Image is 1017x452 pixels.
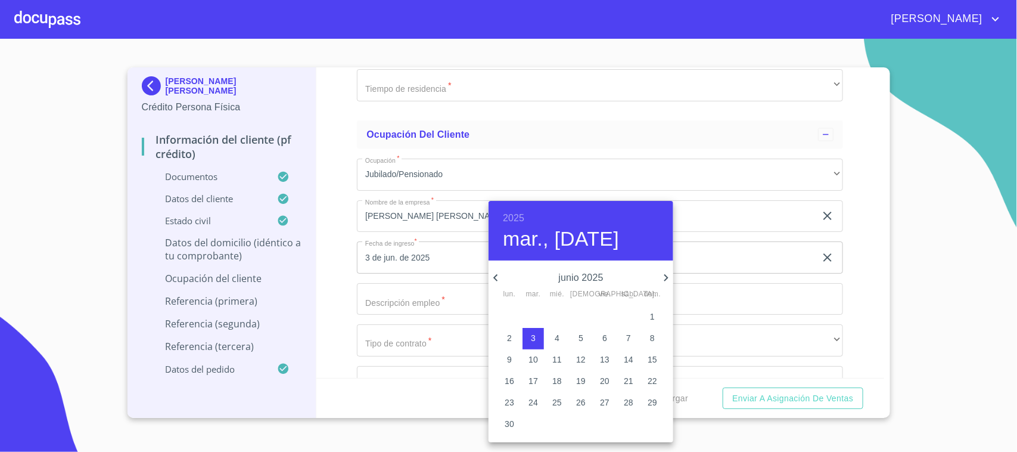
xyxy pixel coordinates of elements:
[570,371,592,392] button: 19
[523,289,544,301] span: mar.
[579,332,583,344] p: 5
[602,332,607,344] p: 6
[552,354,562,366] p: 11
[594,289,615,301] span: vie.
[642,289,663,301] span: dom.
[505,375,514,387] p: 16
[528,354,538,366] p: 10
[600,375,609,387] p: 20
[507,332,512,344] p: 2
[594,371,615,392] button: 20
[626,332,631,344] p: 7
[618,289,639,301] span: sáb.
[505,418,514,430] p: 30
[624,354,633,366] p: 14
[648,354,657,366] p: 15
[618,392,639,414] button: 28
[624,375,633,387] p: 21
[576,375,586,387] p: 19
[642,392,663,414] button: 29
[642,371,663,392] button: 22
[499,414,520,435] button: 30
[618,349,639,371] button: 14
[546,371,568,392] button: 18
[650,332,655,344] p: 8
[507,354,512,366] p: 9
[648,397,657,408] p: 29
[546,392,568,414] button: 25
[555,332,559,344] p: 4
[505,397,514,408] p: 23
[594,392,615,414] button: 27
[531,332,536,344] p: 3
[618,328,639,349] button: 7
[576,397,586,408] p: 26
[650,311,655,323] p: 1
[523,392,544,414] button: 24
[523,328,544,349] button: 3
[642,349,663,371] button: 15
[499,289,520,301] span: lun.
[642,328,663,349] button: 8
[528,375,538,387] p: 17
[499,328,520,349] button: 2
[570,328,592,349] button: 5
[503,271,659,285] p: junio 2025
[570,289,592,301] span: [DEMOGRAPHIC_DATA].
[648,375,657,387] p: 22
[594,328,615,349] button: 6
[618,371,639,392] button: 21
[594,349,615,371] button: 13
[499,392,520,414] button: 23
[499,371,520,392] button: 16
[503,210,524,227] button: 2025
[600,397,609,408] p: 27
[499,349,520,371] button: 9
[600,354,609,366] p: 13
[552,397,562,408] p: 25
[552,375,562,387] p: 18
[570,349,592,371] button: 12
[523,371,544,392] button: 17
[503,227,619,252] button: mar., [DATE]
[570,392,592,414] button: 26
[642,307,663,328] button: 1
[576,354,586,366] p: 12
[546,328,568,349] button: 4
[528,397,538,408] p: 24
[624,397,633,408] p: 28
[546,349,568,371] button: 11
[546,289,568,301] span: mié.
[523,349,544,371] button: 10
